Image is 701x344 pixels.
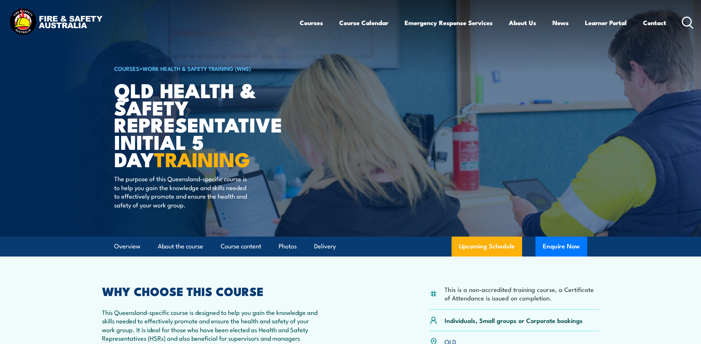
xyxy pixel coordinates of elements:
p: The purpose of this Queensland-specific course is to help you gain the knowledge and skills neede... [114,174,249,209]
p: Individuals, Small groups or Corporate bookings [445,316,583,324]
a: About Us [509,13,536,32]
a: Course Calendar [339,13,388,32]
a: Contact [643,13,666,32]
h2: WHY CHOOSE THIS COURSE [102,286,318,296]
h6: > [114,64,297,73]
a: Course content [221,237,261,256]
a: About the course [158,237,203,256]
a: COURSES [114,64,139,72]
h1: QLD Health & Safety Representative Initial 5 Day [114,81,297,168]
a: Work Health & Safety Training (WHS) [143,64,251,72]
strong: TRAINING [154,143,250,174]
a: Photos [279,237,297,256]
a: Emergency Response Services [405,13,493,32]
button: Enquire Now [535,237,587,257]
a: Overview [114,237,140,256]
a: News [552,13,569,32]
a: Upcoming Schedule [452,237,522,257]
a: Learner Portal [585,13,627,32]
li: This is a non-accredited training course, a Certificate of Attendance is issued on completion. [445,285,599,302]
a: Courses [300,13,323,32]
a: Delivery [314,237,336,256]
